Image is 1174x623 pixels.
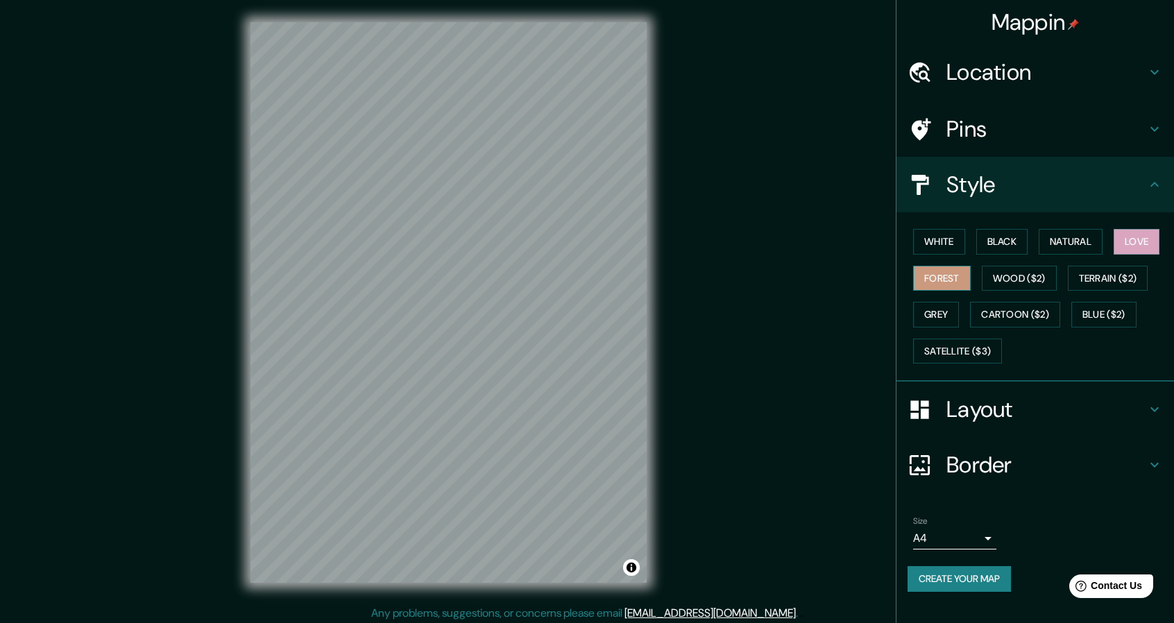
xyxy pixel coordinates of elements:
h4: Location [946,58,1146,86]
h4: Mappin [992,8,1080,36]
button: Grey [913,302,959,327]
div: A4 [913,527,996,549]
button: Blue ($2) [1071,302,1137,327]
div: Style [896,157,1174,212]
h4: Border [946,451,1146,479]
div: . [800,605,803,622]
div: Border [896,437,1174,493]
button: Satellite ($3) [913,339,1002,364]
button: Forest [913,266,971,291]
button: Love [1114,229,1159,255]
h4: Pins [946,115,1146,143]
button: Create your map [908,566,1011,592]
p: Any problems, suggestions, or concerns please email . [371,605,798,622]
div: Location [896,44,1174,100]
canvas: Map [250,22,647,583]
div: Layout [896,382,1174,437]
button: Cartoon ($2) [970,302,1060,327]
a: [EMAIL_ADDRESS][DOMAIN_NAME] [624,606,796,620]
iframe: Help widget launcher [1050,569,1159,608]
button: Terrain ($2) [1068,266,1148,291]
h4: Style [946,171,1146,198]
button: Black [976,229,1028,255]
img: pin-icon.png [1068,19,1079,30]
button: White [913,229,965,255]
button: Wood ($2) [982,266,1057,291]
div: . [798,605,800,622]
label: Size [913,515,928,527]
h4: Layout [946,395,1146,423]
button: Natural [1039,229,1103,255]
div: Pins [896,101,1174,157]
button: Toggle attribution [623,559,640,576]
